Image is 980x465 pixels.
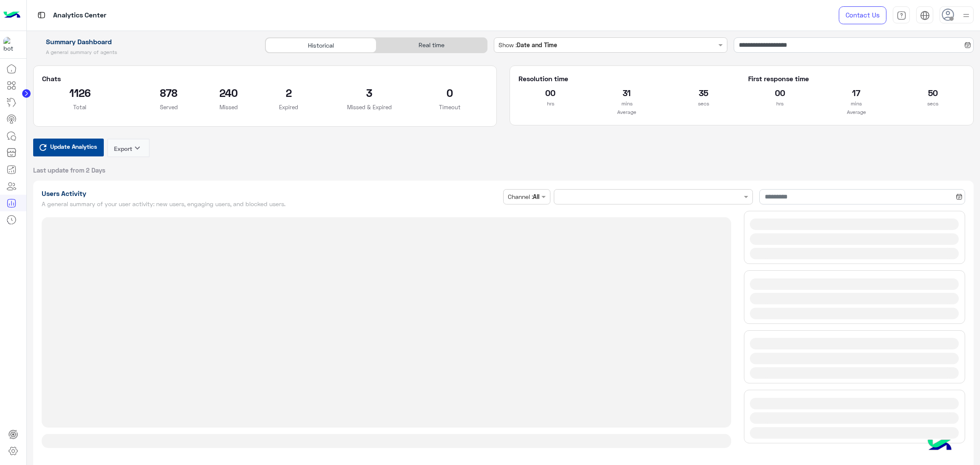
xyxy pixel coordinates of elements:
p: Missed [219,103,238,111]
img: tab [36,10,47,20]
h2: 00 [518,86,582,99]
h5: First response time [748,74,965,83]
h2: 50 [901,86,965,99]
h2: 878 [131,86,207,99]
p: Analytics Center [53,10,106,21]
p: hrs [748,99,812,108]
p: hrs [518,99,582,108]
h5: A general summary of agents [33,49,256,56]
p: secs [901,99,965,108]
h2: 240 [219,86,238,99]
h5: Resolution time [518,74,735,83]
p: mins [824,99,888,108]
h2: 17 [824,86,888,99]
h1: Summary Dashboard [33,37,256,46]
p: Expired [251,103,327,111]
p: Served [131,103,207,111]
img: Logo [3,6,20,24]
p: Timeout [412,103,488,111]
h2: 00 [748,86,812,99]
button: Exportkeyboard_arrow_down [107,139,150,157]
a: tab [893,6,910,24]
p: Average [748,108,965,116]
p: secs [672,99,735,108]
img: tab [920,11,930,20]
p: Average [518,108,735,116]
div: Real time [376,38,487,53]
button: Update Analytics [33,139,104,156]
h2: 0 [412,86,488,99]
h2: 35 [672,86,735,99]
h2: 31 [595,86,659,99]
span: Update Analytics [48,141,99,152]
span: Last update from 2 Days [33,166,105,174]
a: Contact Us [839,6,886,24]
img: 1403182699927242 [3,37,19,52]
i: keyboard_arrow_down [132,143,142,153]
img: hulul-logo.png [925,431,954,461]
img: profile [961,10,971,21]
h2: 2 [251,86,327,99]
p: mins [595,99,659,108]
div: Historical [265,38,376,53]
img: tab [897,11,906,20]
h5: Chats [42,74,488,83]
p: Total [42,103,118,111]
h2: 3 [339,86,399,99]
h2: 1126 [42,86,118,99]
p: Missed & Expired [339,103,399,111]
